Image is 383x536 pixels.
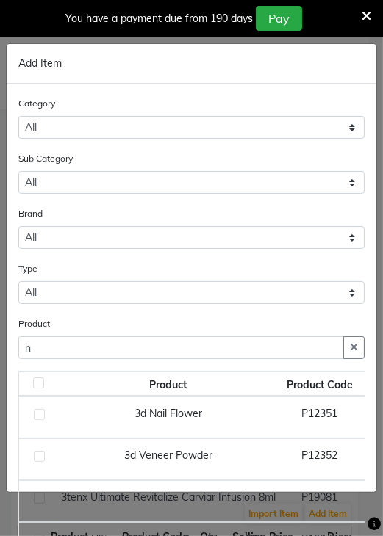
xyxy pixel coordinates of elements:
[284,396,355,438] td: P12351
[284,480,355,522] td: P19081
[52,372,284,396] th: Product
[18,152,73,165] label: Sub Category
[7,44,376,84] div: Add Item
[18,262,37,275] label: Type
[284,372,355,396] th: Product Code
[256,6,302,31] button: Pay
[18,207,43,220] label: Brand
[18,97,55,110] label: Category
[52,438,284,480] td: 3d Veneer Powder
[65,11,253,26] div: You have a payment due from 190 days
[18,317,50,330] label: Product
[52,480,284,522] td: 3tenx Ultimate Revitalize Carviar Infusion 8ml
[52,396,284,438] td: 3d Nail Flower
[284,438,355,480] td: P12352
[18,336,344,359] input: Search or Scan Product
